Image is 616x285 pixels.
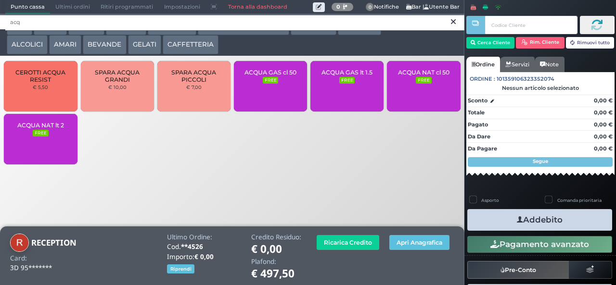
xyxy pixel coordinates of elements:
strong: 0,00 € [594,97,613,104]
button: ALCOLICI [7,35,48,54]
b: € 0,00 [194,252,214,261]
span: Ordine : [470,75,495,83]
img: RECEPTION [10,234,29,252]
span: SPARA ACQUA PICCOLI [166,69,223,83]
span: 101359106323352074 [497,75,554,83]
button: Apri Anagrafica [389,235,449,250]
strong: 0,00 € [594,133,613,140]
span: CEROTTI ACQUA RESIST [12,69,69,83]
span: Ritiri programmati [95,0,158,14]
span: ACQUA GAS cl 50 [244,69,296,76]
small: € 5,50 [33,84,48,90]
span: 0 [366,3,374,12]
h4: Plafond: [251,258,301,265]
small: FREE [263,77,278,84]
label: Comanda prioritaria [557,197,602,203]
button: GELATI [128,35,161,54]
b: RECEPTION [31,237,77,248]
strong: 0,00 € [594,145,613,152]
strong: Da Pagare [468,145,497,152]
h1: € 0,00 [251,243,301,255]
button: Cerca Cliente [466,37,515,49]
a: Ordine [466,57,500,72]
span: Impostazioni [159,0,205,14]
button: Rim. Cliente [516,37,565,49]
a: Servizi [500,57,535,72]
strong: 0,00 € [594,121,613,128]
strong: Segue [533,158,548,164]
strong: Da Dare [468,133,490,140]
small: FREE [33,130,48,136]
button: Ricarica Credito [317,235,379,250]
button: BEVANDE [83,35,126,54]
h4: Cod. [167,243,241,250]
h4: Importo: [167,253,241,260]
label: Asporto [481,197,499,203]
h4: Credito Residuo: [251,234,301,241]
div: Nessun articolo selezionato [466,85,615,91]
span: Punto cassa [5,0,50,14]
h4: Card: [10,255,27,262]
input: Codice Cliente [485,16,577,34]
b: 0 [336,3,340,10]
small: € 10,00 [108,84,127,90]
button: Riprendi [167,264,194,273]
strong: Totale [468,109,485,116]
span: Ultimi ordini [50,0,95,14]
h1: € 497,50 [251,268,301,280]
span: ACQUA NAT cl 50 [398,69,449,76]
button: Addebito [467,209,612,231]
a: Torna alla dashboard [222,0,292,14]
strong: 0,00 € [594,109,613,116]
span: SPARA ACQUA GRANDI [89,69,146,83]
button: AMARI [49,35,81,54]
strong: Pagato [468,121,488,128]
a: Note [535,57,564,72]
small: € 7,00 [186,84,202,90]
input: Ricerca articolo [5,14,464,31]
span: ACQUA GAS lt 1.5 [321,69,372,76]
button: Rimuovi tutto [566,37,615,49]
h4: Ultimo Ordine: [167,234,241,241]
button: Pre-Conto [467,261,569,278]
small: FREE [339,77,355,84]
strong: Sconto [468,97,488,105]
button: Pagamento avanzato [467,236,612,252]
button: CAFFETTERIA [163,35,218,54]
span: ACQUA NAT lt 2 [17,122,64,129]
small: FREE [416,77,431,84]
